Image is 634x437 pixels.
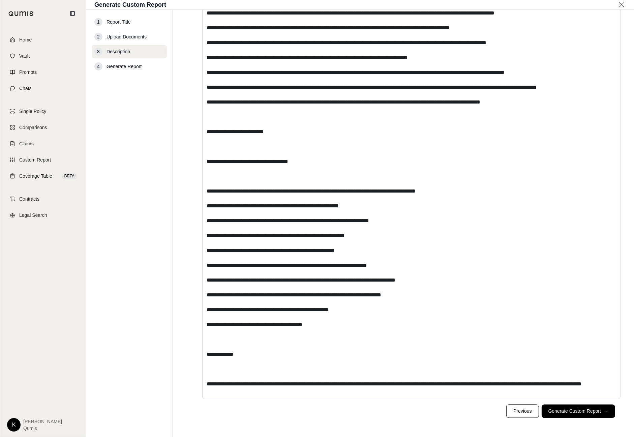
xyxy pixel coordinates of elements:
[107,33,147,40] span: Upload Documents
[107,19,131,25] span: Report Title
[94,18,102,26] div: 1
[4,208,82,223] a: Legal Search
[542,405,615,418] button: Generate Custom Report→
[19,196,39,202] span: Contracts
[4,104,82,119] a: Single Policy
[19,140,34,147] span: Claims
[19,212,47,218] span: Legal Search
[94,62,102,70] div: 4
[506,405,539,418] button: Previous
[604,408,608,415] span: →
[19,85,32,92] span: Chats
[94,33,102,41] div: 2
[19,36,32,43] span: Home
[19,173,52,179] span: Coverage Table
[19,69,37,76] span: Prompts
[94,48,102,56] div: 3
[19,108,46,115] span: Single Policy
[19,156,51,163] span: Custom Report
[4,65,82,80] a: Prompts
[23,418,62,425] span: [PERSON_NAME]
[4,49,82,63] a: Vault
[19,124,47,131] span: Comparisons
[107,48,130,55] span: Description
[62,173,77,179] span: BETA
[4,32,82,47] a: Home
[4,136,82,151] a: Claims
[8,11,34,16] img: Qumis Logo
[4,120,82,135] a: Comparisons
[19,53,30,59] span: Vault
[4,152,82,167] a: Custom Report
[7,418,21,432] div: K
[4,192,82,206] a: Contracts
[23,425,62,432] span: Qumis
[67,8,78,19] button: Collapse sidebar
[4,169,82,183] a: Coverage TableBETA
[4,81,82,96] a: Chats
[107,63,142,70] span: Generate Report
